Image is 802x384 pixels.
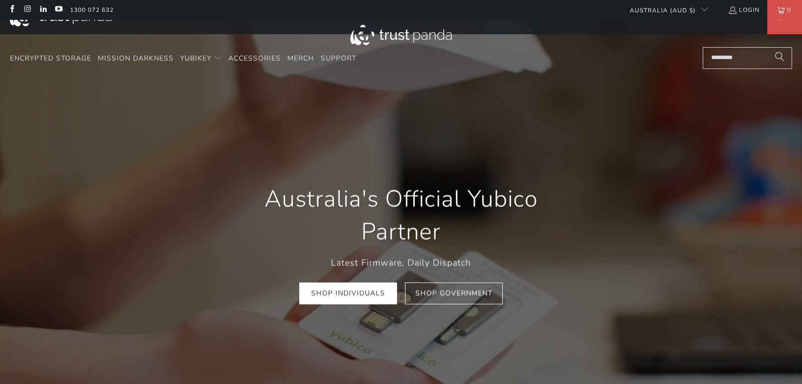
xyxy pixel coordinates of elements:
[299,282,397,305] a: Shop Individuals
[10,47,356,70] nav: Translation missing: en.navigation.header.main_nav
[321,54,356,63] span: Support
[321,47,356,70] a: Support
[54,6,63,14] a: Trust Panda Australia on YouTube
[180,47,222,70] summary: YubiKey
[10,54,91,63] span: Encrypted Storage
[287,54,314,63] span: Merch
[767,47,792,69] button: Search
[228,47,281,70] a: Accessories
[728,4,760,15] a: Login
[180,54,211,63] span: YubiKey
[237,183,565,249] h1: Australia's Official Yubico Partner
[762,344,794,376] iframe: Button to launch messaging window
[703,47,792,69] input: Search...
[350,25,452,45] img: Trust Panda Australia
[228,54,281,63] span: Accessories
[39,6,47,14] a: Trust Panda Australia on LinkedIn
[7,6,16,14] a: Trust Panda Australia on Facebook
[405,282,503,305] a: Shop Government
[237,256,565,270] p: Latest Firmware, Daily Dispatch
[287,47,314,70] a: Merch
[10,47,91,70] a: Encrypted Storage
[98,47,174,70] a: Mission Darkness
[98,54,174,63] span: Mission Darkness
[70,4,114,15] a: 1300 072 632
[23,6,31,14] a: Trust Panda Australia on Instagram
